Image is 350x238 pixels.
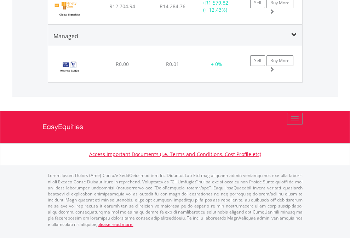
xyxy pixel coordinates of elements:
span: R14 284.76 [160,3,185,10]
span: R0.00 [116,61,129,67]
span: Managed [53,32,78,40]
a: EasyEquities [42,111,308,143]
a: please read more: [97,221,133,227]
p: Lorem Ipsum Dolors (Ame) Con a/e SeddOeiusmod tem InciDiduntut Lab Etd mag aliquaen admin veniamq... [48,172,303,227]
div: + 0% [199,61,235,68]
a: Access Important Documents (i.e. Terms and Conditions, Cost Profile etc) [89,151,261,157]
a: Sell [250,55,265,66]
span: R0.01 [166,61,179,67]
span: R12 704.94 [109,3,135,10]
a: Buy More [266,55,293,66]
img: Warren%20Buffett%20Bundle.png [52,55,87,80]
